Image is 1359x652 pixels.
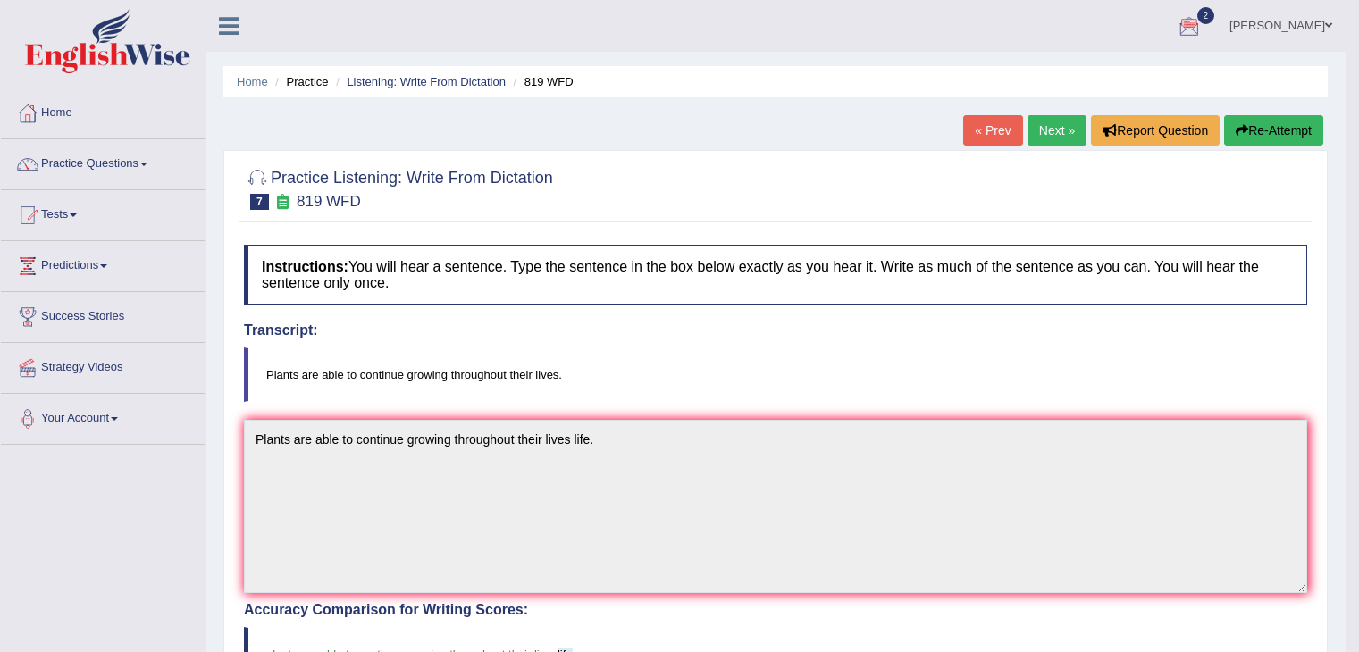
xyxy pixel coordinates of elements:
[1,292,205,337] a: Success Stories
[271,73,328,90] li: Practice
[1,190,205,235] a: Tests
[244,165,553,210] h2: Practice Listening: Write From Dictation
[1,343,205,388] a: Strategy Videos
[237,75,268,88] a: Home
[262,259,348,274] b: Instructions:
[1,394,205,439] a: Your Account
[273,194,292,211] small: Exam occurring question
[1,88,205,133] a: Home
[244,322,1307,339] h4: Transcript:
[244,347,1307,402] blockquote: Plants are able to continue growing throughout their lives.
[1028,115,1086,146] a: Next »
[1197,7,1215,24] span: 2
[1091,115,1220,146] button: Report Question
[244,602,1307,618] h4: Accuracy Comparison for Writing Scores:
[1224,115,1323,146] button: Re-Attempt
[297,193,361,210] small: 819 WFD
[250,194,269,210] span: 7
[963,115,1022,146] a: « Prev
[1,139,205,184] a: Practice Questions
[1,241,205,286] a: Predictions
[347,75,506,88] a: Listening: Write From Dictation
[244,245,1307,305] h4: You will hear a sentence. Type the sentence in the box below exactly as you hear it. Write as muc...
[509,73,574,90] li: 819 WFD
